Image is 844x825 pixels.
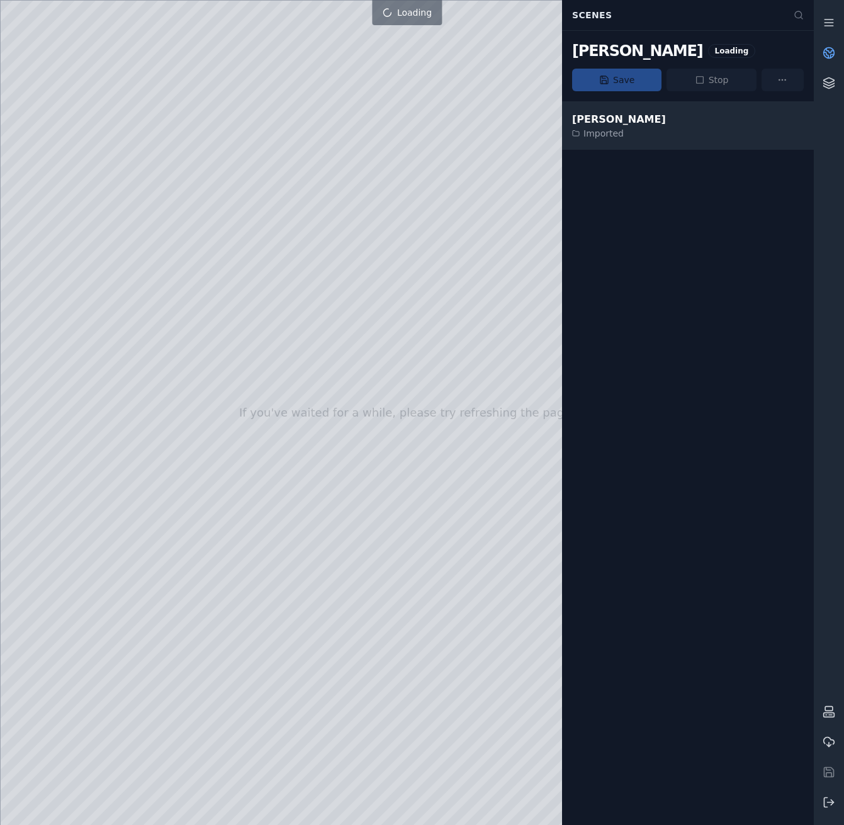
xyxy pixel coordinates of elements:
[572,127,666,140] div: Imported
[708,44,756,58] div: Loading
[397,6,432,19] span: Loading
[572,112,666,127] div: [PERSON_NAME]
[572,41,703,61] div: Santiago
[565,3,786,27] div: Scenes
